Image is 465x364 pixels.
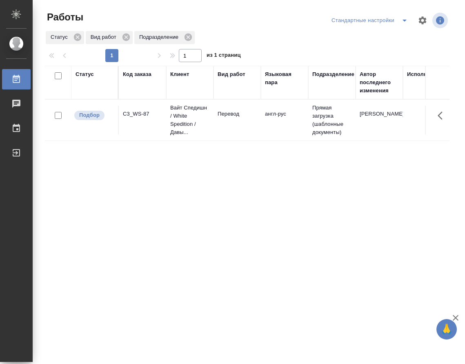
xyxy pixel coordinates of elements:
p: Вид работ [91,33,119,41]
span: Посмотреть информацию [432,13,449,28]
div: C3_WS-87 [123,110,162,118]
p: Подбор [79,111,100,119]
div: Можно подбирать исполнителей [73,110,114,121]
div: Вид работ [218,70,245,78]
button: 🙏 [436,319,457,339]
div: Автор последнего изменения [360,70,399,95]
td: [PERSON_NAME] [356,106,403,134]
p: Статус [51,33,71,41]
span: Настроить таблицу [413,11,432,30]
td: Прямая загрузка (шаблонные документы) [308,100,356,141]
div: Подразделение [312,70,354,78]
p: Перевод [218,110,257,118]
td: англ-рус [261,106,308,134]
div: split button [329,14,413,27]
span: из 1 страниц [207,50,241,62]
span: 🙏 [440,321,454,338]
p: Подразделение [139,33,181,41]
div: Исполнитель [407,70,443,78]
p: Вайт Спедишн / White Spedition / Давы... [170,104,209,136]
div: Код заказа [123,70,151,78]
div: Клиент [170,70,189,78]
div: Статус [76,70,94,78]
div: Подразделение [134,31,195,44]
span: Работы [45,11,83,24]
div: Статус [46,31,84,44]
div: Языковая пара [265,70,304,87]
button: Здесь прячутся важные кнопки [433,106,452,125]
div: Вид работ [86,31,133,44]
